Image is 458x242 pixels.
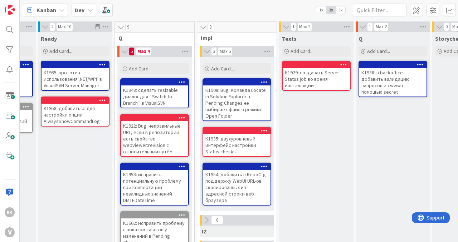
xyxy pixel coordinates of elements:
div: K1929: создавать Server Status job во время инсталляции [283,68,350,90]
span: 0 [211,216,223,224]
span: Q [118,34,185,41]
div: K1938: в backoffice добавить валидацию запросов из www с помощью secret [359,68,427,97]
div: Max 2 [299,25,310,29]
div: K1908: Bug: Команда Locate in Solution Explorer в Pending Changes не выбирает файл в режиме Open ... [203,85,271,120]
span: Add Card... [211,65,234,72]
a: K1938: в backoffice добавить валидацию запросов из www с помощью secret [359,61,427,97]
a: K1908: Bug: Команда Locate in Solution Explorer в Pending Changes не выбирает файл в режиме Open ... [203,78,271,121]
a: K1935: двухуровневый интерфейс настройки Status checks [203,127,271,157]
span: Texts [282,35,297,42]
div: K1948: сделать resizable диалог для `Switch to Branch` в VisualSVN [121,85,188,108]
span: Add Card... [367,48,390,54]
a: K1929: создавать Server Status job во время инсталляции [282,61,351,91]
div: K1953: исправить потенциальную проблему при конвертации невалидных значений DMTFDateTime [121,163,188,205]
div: K1955: прототип использования .NET/WPF в VisualSVN Server Manager [42,68,109,90]
img: Visit kanbanzone.com [5,5,15,15]
span: Impl [201,34,268,41]
div: V [5,227,15,237]
div: K1954: добавить в RepoCfg поддержку WebUI URL-ов скопированных из адресной строки веб браузера [203,170,271,205]
a: K1958: добавить UI для настройки опции AlwaysShowCommandLog [41,97,109,127]
a: K1953: исправить потенциальную проблему при конвертации невалидных значений DMTFDateTime [120,163,189,206]
div: K1958: добавить UI для настройки опции AlwaysShowCommandLog [42,104,109,126]
span: Support [15,1,33,10]
a: K1955: прототип использования .NET/WPF в VisualSVN Server Manager [41,61,109,91]
div: K1908: Bug: Команда Locate in Solution Explorer в Pending Changes не выбирает файл в режиме Open ... [203,79,271,120]
div: K1954: добавить в RepoCfg поддержку WebUI URL-ов скопированных из адресной строки веб браузера [203,163,271,205]
div: Max 4 [137,50,150,53]
div: K1938: в backoffice добавить валидацию запросов из www с помощью secret [359,61,427,97]
span: 9 [125,23,131,31]
div: K1922: Bug: неправильные URL, если в репозитории есть свойство webviewer:revision с относительным... [121,115,188,156]
div: EK [5,207,15,217]
div: K1935: двухуровневый интерфейс настройки Status checks [203,128,271,156]
input: Quick Filter... [353,4,406,16]
span: 3x [336,6,345,14]
span: 2 [49,23,55,31]
div: K1955: прототип использования .NET/WPF в VisualSVN Server Manager [42,61,109,90]
div: K1929: создавать Server Status job во время инсталляции [283,61,350,90]
div: K1922: Bug: неправильные URL, если в репозитории есть свойство webviewer:revision с относительным... [121,121,188,156]
span: IZ [202,228,207,235]
span: Add Card... [291,48,313,54]
span: Kanban [36,6,56,14]
span: 3 [211,47,217,56]
span: 1 [291,23,296,31]
span: 2x [326,6,336,14]
span: 5 [129,47,135,56]
span: Ready [41,35,57,42]
div: K1958: добавить UI для настройки опции AlwaysShowCommandLog [42,97,109,126]
span: 0 [444,23,449,31]
div: K1948: сделать resizable диалог для `Switch to Branch` в VisualSVN [121,79,188,108]
span: 3 [208,23,213,31]
a: K1922: Bug: неправильные URL, если в репозитории есть свойство webviewer:revision с относительным... [120,114,189,157]
span: Q [359,35,362,42]
div: Max 2 [376,25,387,29]
a: K1948: сделать resizable диалог для `Switch to Branch` в VisualSVN [120,78,189,108]
span: 1 [367,23,373,31]
span: Add Card... [49,48,72,54]
span: Add Card... [129,65,152,72]
b: Dev [75,6,84,14]
a: K1954: добавить в RepoCfg поддержку WebUI URL-ов скопированных из адресной строки веб браузера [203,163,271,206]
div: K1935: двухуровневый интерфейс настройки Status checks [203,134,271,156]
span: 1x [316,6,326,14]
div: Max 10 [58,25,71,29]
div: K1953: исправить потенциальную проблему при конвертации невалидных значений DMTFDateTime [121,170,188,205]
div: Max 5 [220,50,231,53]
